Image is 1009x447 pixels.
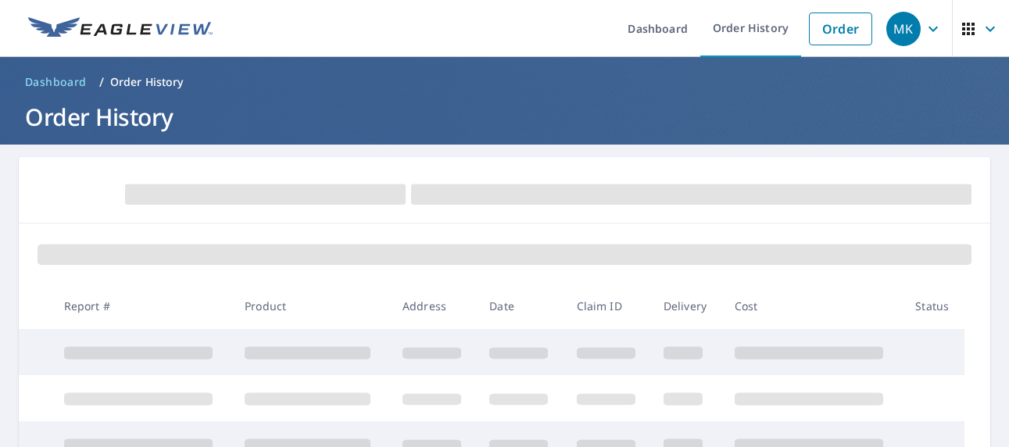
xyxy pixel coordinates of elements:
p: Order History [110,74,184,90]
li: / [99,73,104,91]
th: Product [232,283,390,329]
th: Cost [722,283,903,329]
h1: Order History [19,101,990,133]
img: EV Logo [28,17,213,41]
th: Delivery [651,283,722,329]
th: Status [903,283,964,329]
th: Claim ID [564,283,651,329]
nav: breadcrumb [19,70,990,95]
th: Report # [52,283,232,329]
th: Address [390,283,477,329]
a: Dashboard [19,70,93,95]
span: Dashboard [25,74,87,90]
a: Order [809,13,872,45]
th: Date [477,283,564,329]
div: MK [886,12,921,46]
